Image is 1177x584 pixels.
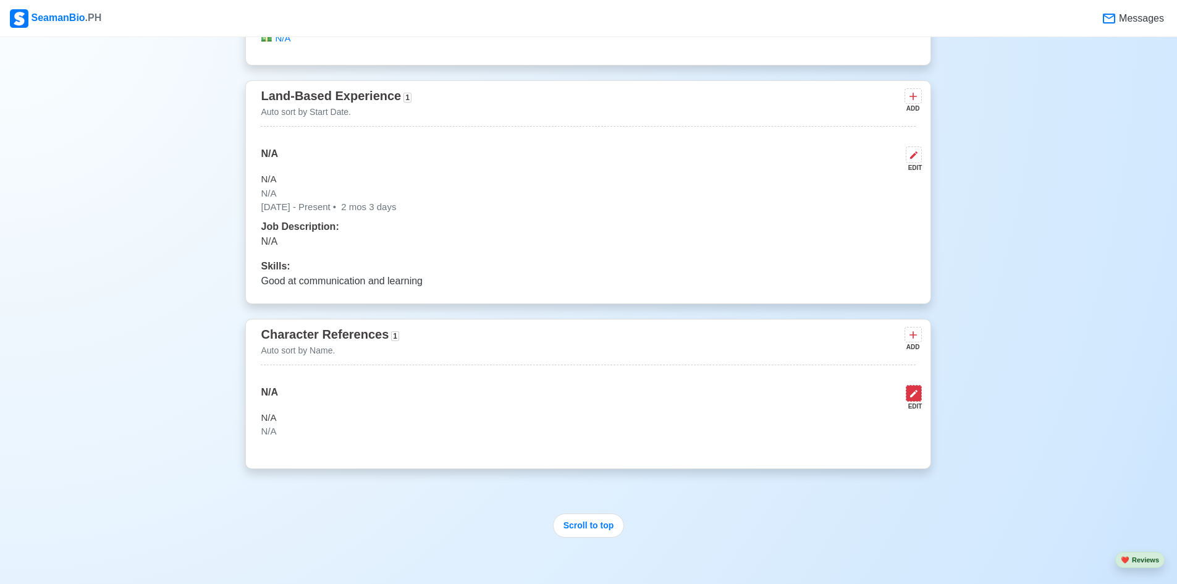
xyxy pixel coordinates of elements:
[261,146,278,172] p: N/A
[261,328,389,341] span: Character References
[391,331,399,341] span: 1
[261,261,290,271] b: Skills:
[85,12,102,23] span: .PH
[261,221,339,232] b: Job Description:
[10,9,101,28] div: SeamanBio
[905,342,919,352] div: ADD
[261,344,399,357] p: Auto sort by Name.
[339,201,396,212] span: 2 mos 3 days
[261,425,916,439] p: N/A
[10,9,28,28] img: Logo
[261,32,916,46] p: N/A
[261,411,916,425] p: N/A
[261,106,411,119] p: Auto sort by Start Date.
[261,89,401,103] span: Land-Based Experience
[901,163,922,172] div: EDIT
[261,33,272,43] span: money
[261,172,916,187] p: N/A
[901,402,922,411] div: EDIT
[1121,556,1129,564] span: heart
[261,200,916,214] p: [DATE] - Present
[261,187,916,201] p: N/A
[261,385,278,411] p: N/A
[1116,11,1164,26] span: Messages
[333,201,336,212] span: •
[261,234,916,249] p: N/A
[403,93,411,103] span: 1
[553,514,625,538] button: Scroll to top
[1115,552,1165,569] button: heartReviews
[261,274,916,289] p: Good at communication and learning
[905,104,919,113] div: ADD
